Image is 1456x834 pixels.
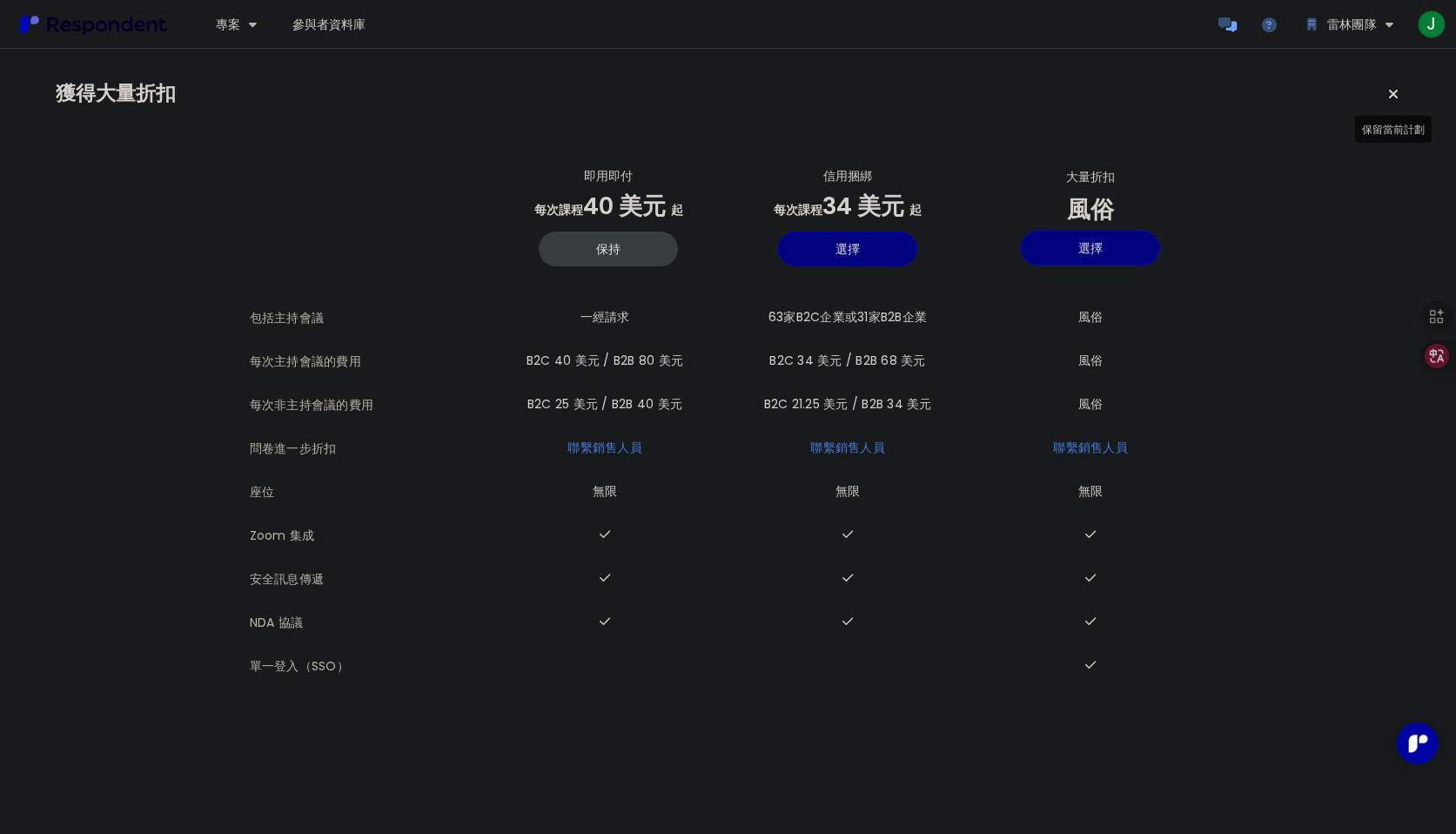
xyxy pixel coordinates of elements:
[527,395,682,413] font: B2C 25 美元 / B2B 40 美元
[1078,352,1104,369] font: 風俗
[810,439,885,456] a: 聯繫銷售人員
[1362,122,1425,136] font: 保留當前計劃
[1078,395,1104,413] font: 風俗
[909,202,922,219] font: 起
[539,232,678,266] button: 保留當前年度付款計劃
[202,9,272,40] button: 專案
[835,482,861,500] font: 無限
[769,352,925,369] font: B2C 34 美元 / B2B 68 美元
[774,202,822,219] font: 每次課程
[580,308,630,326] font: 一經請求
[250,527,315,544] font: Zoom 集成
[1066,168,1116,185] font: 大量折扣
[768,308,927,326] font: 63家B2C企業或31家B2B企業
[1078,239,1104,257] font: 選擇
[56,79,176,107] font: 獲得大量折扣
[1078,308,1104,326] font: 風俗
[250,309,325,326] font: 包括主持會議
[1251,7,1286,42] a: 幫助和支持
[250,440,337,457] font: 問卷進一步折扣
[835,240,861,258] font: 選擇
[1053,439,1128,456] a: 聯繫銷售人員
[216,16,240,32] font: 專案
[1078,482,1104,500] font: 無限
[1293,9,1407,40] button: 雷林團隊
[1210,7,1245,42] a: 訊息參與者
[1327,16,1377,32] font: 雷林團隊
[250,570,325,588] font: 安全訊息傳遞
[250,483,275,501] font: 座位
[278,9,380,40] a: 參與者資料庫
[567,439,642,456] a: 聯繫銷售人員
[250,657,349,675] font: 單一登入（SSO）
[822,190,904,222] font: 34 美元
[250,396,374,414] font: 每次非主持會議的費用
[823,167,873,185] font: 信用捆綁
[764,395,932,413] font: B2C 21.25 美元 / B2B 34 美元
[292,16,366,32] font: 參與者資料庫
[596,240,621,258] font: 保持
[1414,9,1449,40] button: J
[1426,12,1436,36] font: J
[671,202,683,219] font: 起
[527,352,683,369] font: B2C 40 美元 / B2B 80 美元
[593,482,618,500] font: 無限
[583,190,666,222] font: 40 美元
[584,167,634,185] font: 即用即付
[1376,77,1411,111] button: 保留當前計劃
[14,10,174,39] img: 答辯人
[778,232,917,266] button: 選擇年度基本計劃
[250,614,304,631] font: NDA 協議
[534,202,583,219] font: 每次課程
[250,353,361,370] font: 每次主持會議的費用
[1067,193,1114,225] font: 風俗
[1397,723,1439,764] div: 開啟 Intercom Messenger
[1021,231,1160,266] button: 選擇年度 custom_static 計劃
